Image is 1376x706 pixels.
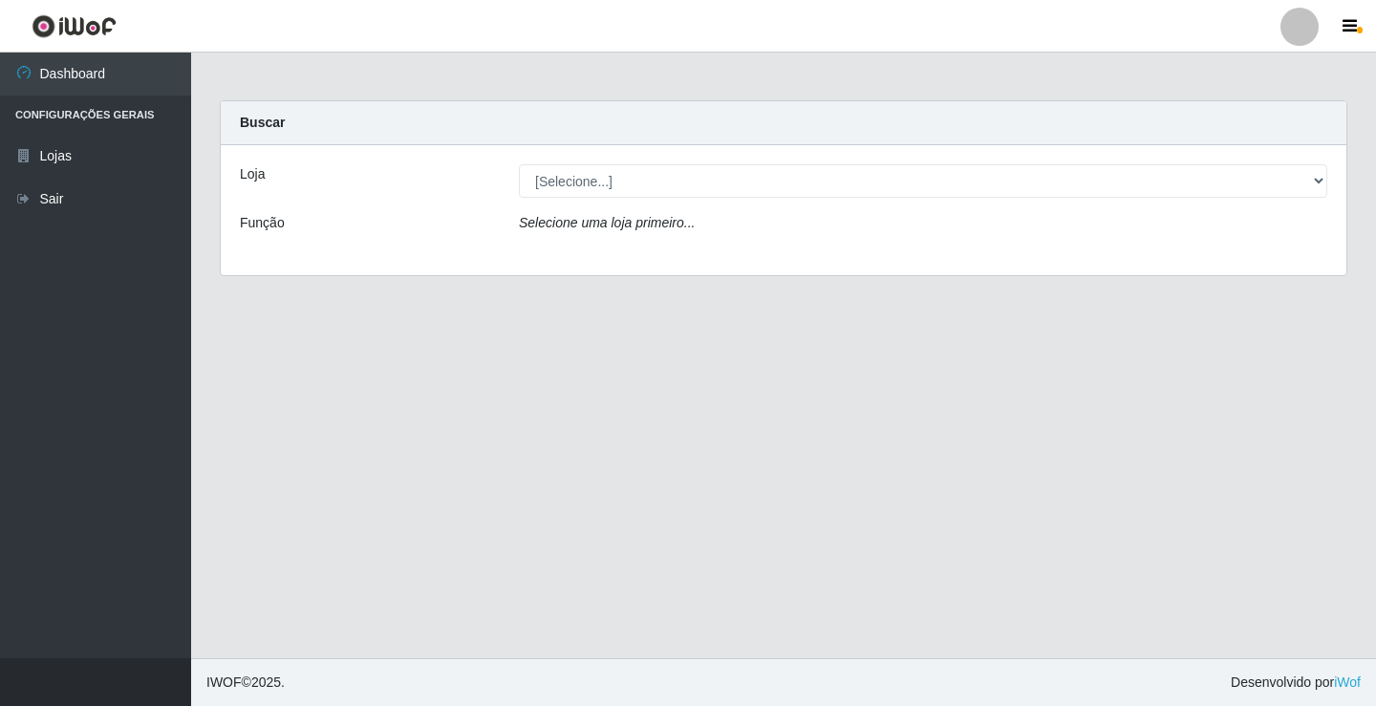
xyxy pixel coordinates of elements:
strong: Buscar [240,115,285,130]
img: CoreUI Logo [32,14,117,38]
a: iWof [1334,674,1361,690]
span: © 2025 . [206,673,285,693]
label: Função [240,213,285,233]
label: Loja [240,164,265,184]
span: Desenvolvido por [1231,673,1361,693]
i: Selecione uma loja primeiro... [519,215,695,230]
span: IWOF [206,674,242,690]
